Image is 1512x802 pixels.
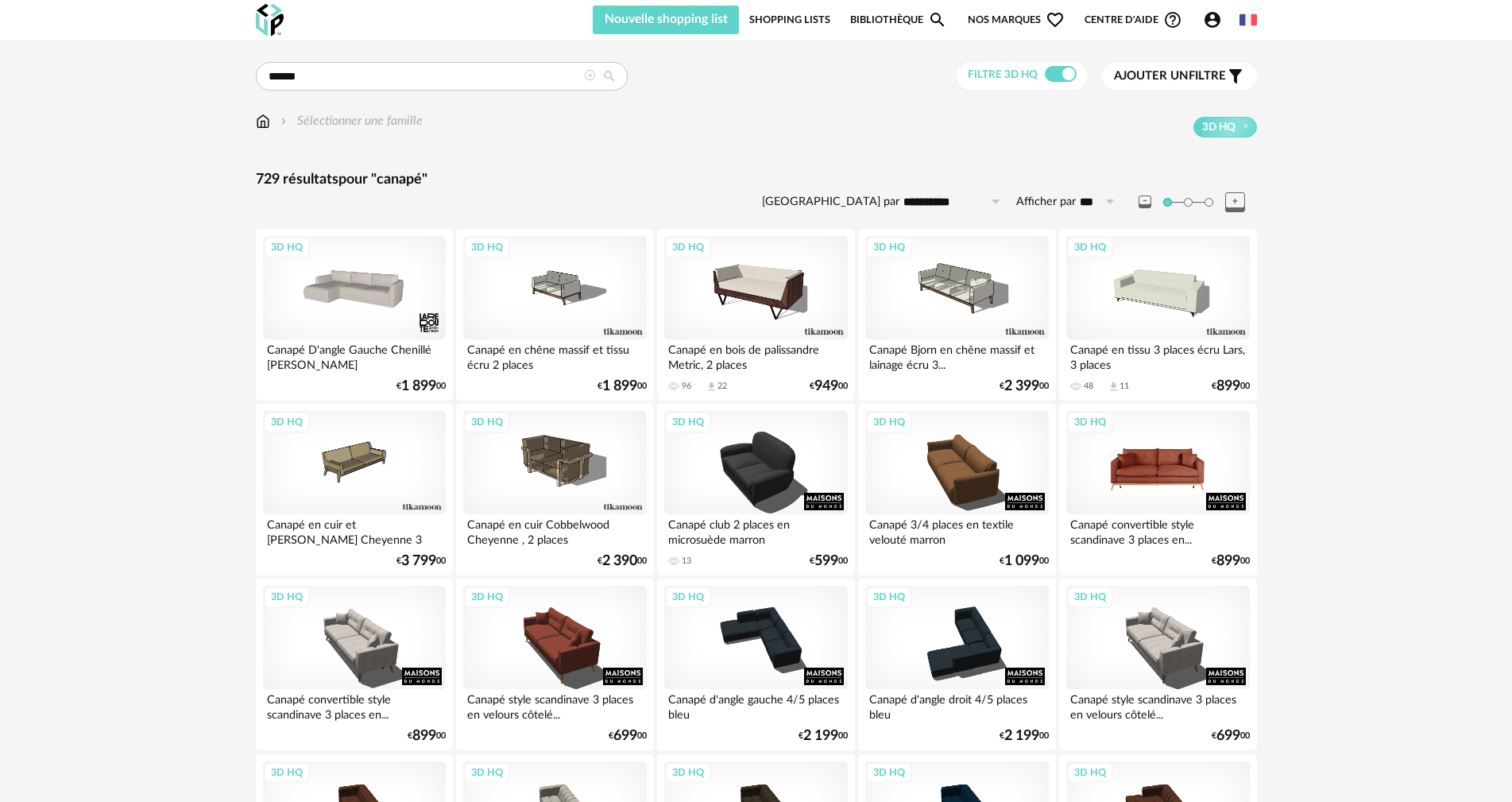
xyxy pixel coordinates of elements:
div: 3D HQ [264,762,310,783]
span: 599 [814,556,838,567]
span: 2 199 [803,730,838,742]
div: Canapé club 2 places en microsuède marron [664,514,847,546]
a: 3D HQ Canapé convertible style scandinave 3 places en... €89900 [1059,404,1256,575]
span: 2 390 [602,556,637,567]
div: 3D HQ [464,587,510,607]
span: Heart Outline icon [1046,10,1065,29]
a: 3D HQ Canapé en chêne massif et tissu écru 2 places [GEOGRAPHIC_DATA] €1 89900 [456,229,653,401]
img: svg+xml;base64,PHN2ZyB3aWR0aD0iMTYiIGhlaWdodD0iMTciIHZpZXdCb3g9IjAgMCAxNiAxNyIgZmlsbD0ibm9uZSIgeG... [256,112,270,130]
div: € 00 [799,730,848,742]
div: 3D HQ [264,412,310,432]
span: Ajouter un [1114,70,1189,82]
div: € 00 [1212,381,1250,392]
div: Canapé D'angle Gauche Chenillé [PERSON_NAME] [263,339,446,371]
div: 3D HQ [1067,587,1113,607]
div: Canapé en cuir et [PERSON_NAME] Cheyenne 3 places [263,514,446,546]
div: 3D HQ [665,587,711,607]
a: 3D HQ Canapé Bjorn en chêne massif et lainage écru 3... €2 39900 [858,229,1055,401]
div: 3D HQ [665,762,711,783]
div: 3D HQ [1067,762,1113,783]
img: OXP [256,4,284,37]
div: Canapé d'angle gauche 4/5 places bleu [664,689,847,721]
div: 3D HQ [464,412,510,432]
div: 3D HQ [1067,412,1113,432]
span: 3 799 [401,556,436,567]
a: 3D HQ Canapé en cuir et [PERSON_NAME] Cheyenne 3 places €3 79900 [256,404,453,575]
span: Filtre 3D HQ [968,69,1038,80]
span: 1 899 [602,381,637,392]
div: Canapé 3/4 places en textile velouté marron [865,514,1048,546]
div: 3D HQ [866,237,912,258]
div: 3D HQ [264,587,310,607]
a: 3D HQ Canapé d'angle gauche 4/5 places bleu €2 19900 [657,579,854,750]
img: fr [1239,11,1257,29]
a: 3D HQ Canapé en bois de palissandre Metric, 2 places 96 Download icon 22 €94900 [657,229,854,401]
span: Magnify icon [928,10,947,29]
div: 22 [717,381,727,392]
span: 3D HQ [1202,120,1236,134]
div: € 00 [597,556,647,567]
div: Sélectionner une famille [277,112,423,130]
div: € 00 [810,381,848,392]
span: 1 899 [401,381,436,392]
span: Nos marques [968,6,1065,34]
div: 729 résultats [256,171,1257,189]
div: 11 [1119,381,1129,392]
span: Account Circle icon [1203,10,1222,29]
span: Help Circle Outline icon [1163,10,1182,29]
div: € 00 [609,730,647,742]
a: 3D HQ Canapé convertible style scandinave 3 places en... €89900 [256,579,453,750]
div: 3D HQ [866,412,912,432]
a: 3D HQ Canapé style scandinave 3 places en velours côtelé... €69900 [456,579,653,750]
span: 899 [1216,381,1240,392]
div: 3D HQ [464,762,510,783]
div: Canapé style scandinave 3 places en velours côtelé... [463,689,646,721]
span: 1 099 [1004,556,1039,567]
a: 3D HQ Canapé style scandinave 3 places en velours côtelé... €69900 [1059,579,1256,750]
div: 3D HQ [665,237,711,258]
div: 96 [682,381,691,392]
span: 699 [613,730,637,742]
div: Canapé style scandinave 3 places en velours côtelé... [1066,689,1249,721]
a: 3D HQ Canapé d'angle droit 4/5 places bleu €2 19900 [858,579,1055,750]
div: € 00 [396,556,446,567]
div: € 00 [396,381,446,392]
div: Canapé en cuir Cobbelwood Cheyenne , 2 places [463,514,646,546]
div: Canapé en bois de palissandre Metric, 2 places [664,339,847,371]
a: BibliothèqueMagnify icon [850,6,947,34]
div: € 00 [1000,730,1049,742]
div: € 00 [1000,381,1049,392]
a: 3D HQ Canapé club 2 places en microsuède marron 13 €59900 [657,404,854,575]
div: 3D HQ [866,762,912,783]
label: [GEOGRAPHIC_DATA] par [762,195,899,210]
button: Ajouter unfiltre Filter icon [1102,63,1257,90]
span: Download icon [706,381,717,393]
div: Canapé Bjorn en chêne massif et lainage écru 3... [865,339,1048,371]
a: 3D HQ Canapé en tissu 3 places écru Lars, 3 places 48 Download icon 11 €89900 [1059,229,1256,401]
div: 3D HQ [665,412,711,432]
div: € 00 [1000,556,1049,567]
div: 3D HQ [264,237,310,258]
a: 3D HQ Canapé 3/4 places en textile velouté marron €1 09900 [858,404,1055,575]
span: Download icon [1108,381,1119,393]
span: 949 [814,381,838,392]
span: 2 199 [1004,730,1039,742]
div: Canapé convertible style scandinave 3 places en... [1066,514,1249,546]
div: 13 [682,556,691,567]
span: Account Circle icon [1203,10,1229,29]
span: filtre [1114,68,1226,84]
span: pour "canapé" [338,172,427,187]
div: € 00 [597,381,647,392]
div: Canapé convertible style scandinave 3 places en... [263,689,446,721]
span: Centre d'aideHelp Circle Outline icon [1085,10,1182,29]
div: 3D HQ [1067,237,1113,258]
div: € 00 [1212,730,1250,742]
div: Canapé d'angle droit 4/5 places bleu [865,689,1048,721]
a: 3D HQ Canapé D'angle Gauche Chenillé [PERSON_NAME] €1 89900 [256,229,453,401]
span: 2 399 [1004,381,1039,392]
span: 699 [1216,730,1240,742]
span: Nouvelle shopping list [605,13,728,25]
div: 3D HQ [866,587,912,607]
a: 3D HQ Canapé en cuir Cobbelwood Cheyenne , 2 places €2 39000 [456,404,653,575]
button: Nouvelle shopping list [593,6,740,34]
